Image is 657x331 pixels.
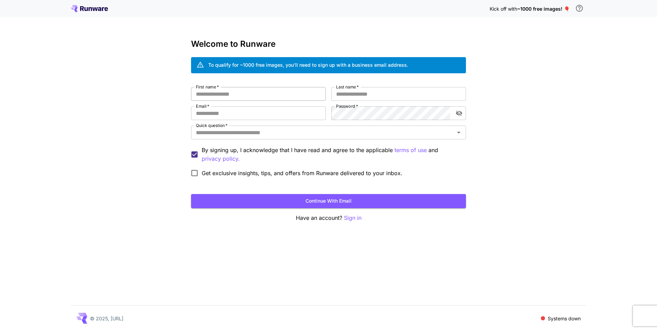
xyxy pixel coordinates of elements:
[394,146,427,154] p: terms of use
[572,1,586,15] button: In order to qualify for free credit, you need to sign up with a business email address and click ...
[202,154,240,163] button: By signing up, I acknowledge that I have read and agree to the applicable terms of use and
[344,214,361,222] button: Sign in
[202,154,240,163] p: privacy policy.
[548,315,581,322] p: Systems down
[453,107,465,119] button: toggle password visibility
[191,214,466,222] p: Have an account?
[202,146,460,163] p: By signing up, I acknowledge that I have read and agree to the applicable and
[196,122,227,128] label: Quick question
[191,194,466,208] button: Continue with email
[490,6,517,12] span: Kick off with
[191,39,466,49] h3: Welcome to Runware
[202,169,402,177] span: Get exclusive insights, tips, and offers from Runware delivered to your inbox.
[336,103,358,109] label: Password
[90,315,123,322] p: © 2025, [URL]
[517,6,570,12] span: ~1000 free images! 🎈
[394,146,427,154] button: By signing up, I acknowledge that I have read and agree to the applicable and privacy policy.
[336,84,359,90] label: Last name
[196,103,209,109] label: Email
[454,128,464,137] button: Open
[196,84,219,90] label: First name
[208,61,408,68] div: To qualify for ~1000 free images, you’ll need to sign up with a business email address.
